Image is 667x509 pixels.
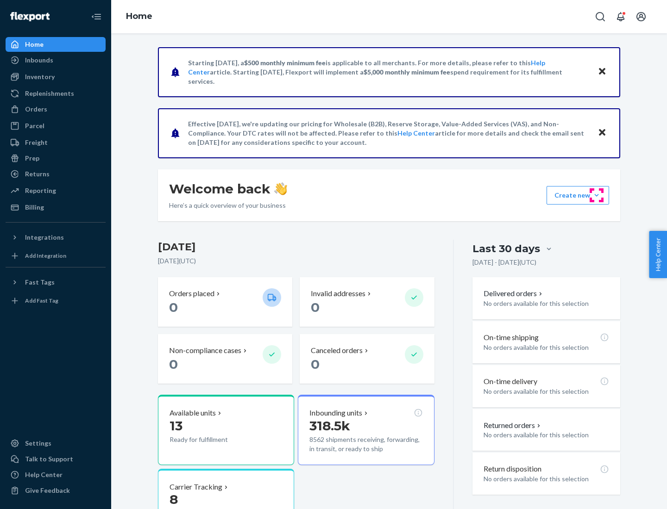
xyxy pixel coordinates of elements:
[170,435,255,444] p: Ready for fulfillment
[309,408,362,418] p: Inbounding units
[169,299,178,315] span: 0
[6,248,106,263] a: Add Integration
[484,430,609,440] p: No orders available for this selection
[6,483,106,498] button: Give Feedback
[397,129,435,137] a: Help Center
[25,56,53,65] div: Inbounds
[484,343,609,352] p: No orders available for this selection
[484,299,609,308] p: No orders available for this selection
[484,332,539,343] p: On-time shipping
[25,138,48,147] div: Freight
[364,68,450,76] span: $5,000 monthly minimum fee
[25,186,56,195] div: Reporting
[484,387,609,396] p: No orders available for this selection
[484,464,541,474] p: Return disposition
[158,395,294,465] button: Available units13Ready for fulfillment
[484,376,537,387] p: On-time delivery
[6,37,106,52] a: Home
[311,299,320,315] span: 0
[6,167,106,181] a: Returns
[6,452,106,466] a: Talk to Support
[309,418,350,434] span: 318.5k
[25,252,66,260] div: Add Integration
[6,86,106,101] a: Replenishments
[25,486,70,495] div: Give Feedback
[170,491,178,507] span: 8
[244,59,326,67] span: $500 monthly minimum fee
[611,7,630,26] button: Open notifications
[596,126,608,140] button: Close
[25,121,44,130] div: Parcel
[25,203,44,212] div: Billing
[311,356,320,372] span: 0
[472,242,540,256] div: Last 30 days
[596,65,608,79] button: Close
[25,72,55,81] div: Inventory
[169,288,214,299] p: Orders placed
[169,180,287,197] h1: Welcome back
[472,258,536,267] p: [DATE] - [DATE] ( UTC )
[158,334,292,384] button: Non-compliance cases 0
[158,256,434,266] p: [DATE] ( UTC )
[25,454,73,464] div: Talk to Support
[25,154,39,163] div: Prep
[158,240,434,254] h3: [DATE]
[274,182,287,195] img: hand-wave emoji
[10,12,50,21] img: Flexport logo
[169,345,241,356] p: Non-compliance cases
[6,275,106,290] button: Fast Tags
[484,474,609,484] p: No orders available for this selection
[6,200,106,215] a: Billing
[6,53,106,68] a: Inbounds
[591,7,610,26] button: Open Search Box
[311,345,363,356] p: Canceled orders
[298,395,434,465] button: Inbounding units318.5k8562 shipments receiving, forwarding, in transit, or ready to ship
[169,201,287,210] p: Here’s a quick overview of your business
[6,118,106,133] a: Parcel
[6,102,106,117] a: Orders
[25,40,44,49] div: Home
[300,334,434,384] button: Canceled orders 0
[25,278,55,287] div: Fast Tags
[6,183,106,198] a: Reporting
[309,435,422,453] p: 8562 shipments receiving, forwarding, in transit, or ready to ship
[188,58,589,86] p: Starting [DATE], a is applicable to all merchants. For more details, please refer to this article...
[25,233,64,242] div: Integrations
[632,7,650,26] button: Open account menu
[25,89,74,98] div: Replenishments
[649,231,667,278] button: Help Center
[484,420,542,431] button: Returned orders
[25,439,51,448] div: Settings
[188,119,589,147] p: Effective [DATE], we're updating our pricing for Wholesale (B2B), Reserve Storage, Value-Added Se...
[300,277,434,327] button: Invalid addresses 0
[6,467,106,482] a: Help Center
[170,482,222,492] p: Carrier Tracking
[547,186,609,205] button: Create new
[6,293,106,308] a: Add Fast Tag
[484,288,544,299] button: Delivered orders
[6,230,106,245] button: Integrations
[6,135,106,150] a: Freight
[6,151,106,166] a: Prep
[6,436,106,451] a: Settings
[158,277,292,327] button: Orders placed 0
[311,288,365,299] p: Invalid addresses
[126,11,152,21] a: Home
[169,356,178,372] span: 0
[87,7,106,26] button: Close Navigation
[25,297,58,304] div: Add Fast Tag
[6,69,106,84] a: Inventory
[170,408,216,418] p: Available units
[25,105,47,114] div: Orders
[170,418,182,434] span: 13
[25,470,63,479] div: Help Center
[119,3,160,30] ol: breadcrumbs
[25,169,50,179] div: Returns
